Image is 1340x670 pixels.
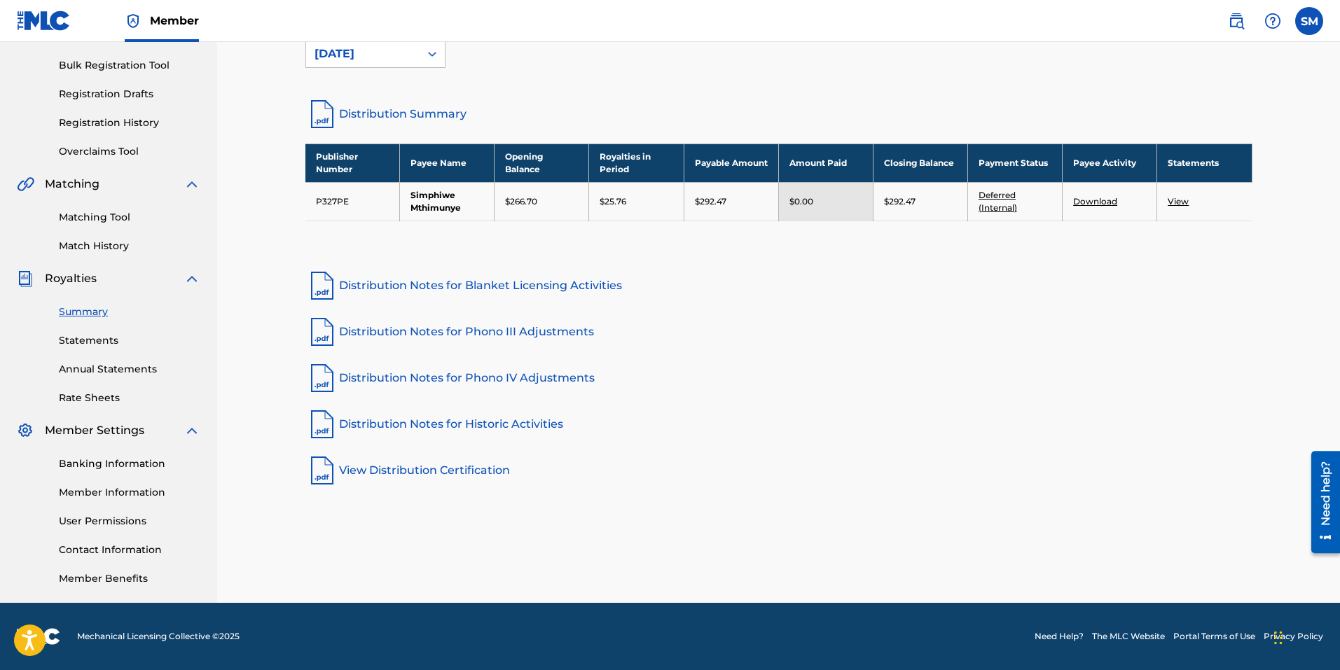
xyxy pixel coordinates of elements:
[59,543,200,557] a: Contact Information
[59,116,200,130] a: Registration History
[150,13,199,29] span: Member
[59,305,200,319] a: Summary
[184,422,200,439] img: expand
[967,144,1062,182] th: Payment Status
[17,11,71,31] img: MLC Logo
[400,144,495,182] th: Payee Name
[1073,196,1117,207] a: Download
[1259,7,1287,35] div: Help
[1274,617,1283,659] div: Drag
[1092,630,1165,643] a: The MLC Website
[305,269,339,302] img: pdf
[873,144,967,182] th: Closing Balance
[305,361,1252,395] a: Distribution Notes for Phono IV Adjustments
[1168,196,1189,207] a: View
[979,190,1017,213] a: Deferred (Internal)
[77,630,240,643] span: Mechanical Licensing Collective © 2025
[59,485,200,500] a: Member Information
[600,195,626,208] p: $25.76
[589,144,684,182] th: Royalties in Period
[59,144,200,159] a: Overclaims Tool
[1270,603,1340,670] iframe: Chat Widget
[305,407,339,441] img: pdf
[59,239,200,253] a: Match History
[1035,630,1084,643] a: Need Help?
[59,362,200,377] a: Annual Statements
[1063,144,1157,182] th: Payee Activity
[59,514,200,529] a: User Permissions
[45,422,144,439] span: Member Settings
[45,176,99,193] span: Matching
[1173,630,1255,643] a: Portal Terms of Use
[1228,13,1245,29] img: search
[695,195,726,208] p: $292.47
[17,628,60,645] img: logo
[884,195,916,208] p: $292.47
[305,182,400,221] td: P327PE
[45,270,97,287] span: Royalties
[1301,445,1340,558] iframe: Resource Center
[305,454,339,487] img: pdf
[59,58,200,73] a: Bulk Registration Tool
[305,97,1252,131] a: Distribution Summary
[17,176,34,193] img: Matching
[59,333,200,348] a: Statements
[125,13,141,29] img: Top Rightsholder
[59,391,200,405] a: Rate Sheets
[505,195,537,208] p: $266.70
[17,422,34,439] img: Member Settings
[1264,13,1281,29] img: help
[789,195,813,208] p: $0.00
[305,361,339,395] img: pdf
[59,210,200,225] a: Matching Tool
[17,270,34,287] img: Royalties
[59,456,200,471] a: Banking Information
[1295,7,1323,35] div: User Menu
[1264,630,1323,643] a: Privacy Policy
[305,269,1252,302] a: Distribution Notes for Blanket Licensing Activities
[184,270,200,287] img: expand
[59,571,200,586] a: Member Benefits
[778,144,873,182] th: Amount Paid
[305,315,339,349] img: pdf
[59,87,200,102] a: Registration Drafts
[495,144,589,182] th: Opening Balance
[305,454,1252,487] a: View Distribution Certification
[305,407,1252,441] a: Distribution Notes for Historic Activities
[184,176,200,193] img: expand
[305,315,1252,349] a: Distribution Notes for Phono III Adjustments
[684,144,778,182] th: Payable Amount
[1157,144,1252,182] th: Statements
[305,144,400,182] th: Publisher Number
[400,182,495,221] td: Simphiwe Mthimunye
[1222,7,1250,35] a: Public Search
[305,97,339,131] img: distribution-summary-pdf
[315,46,411,62] div: [DATE]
